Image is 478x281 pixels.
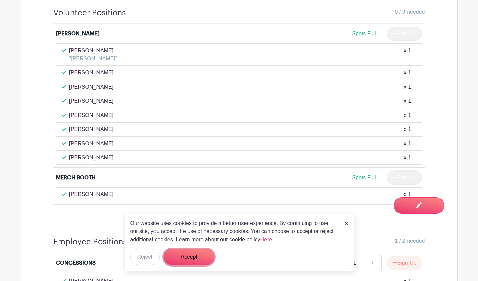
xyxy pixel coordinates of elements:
div: x 1 [404,83,411,91]
p: [PERSON_NAME] [69,154,114,162]
p: Our website uses cookies to provide a better user experience. By continuing to use our site, you ... [130,219,337,244]
span: Spots Full [352,175,376,180]
p: "[PERSON_NAME]" [69,55,117,63]
p: [PERSON_NAME] [69,83,114,91]
p: [PERSON_NAME] [69,69,114,77]
div: x 1 [404,69,411,77]
div: x 1 [404,97,411,105]
img: close_button-5f87c8562297e5c2d7936805f587ecaba9071eb48480494691a3f1689db116b3.svg [344,221,348,225]
div: CONCESSIONS [56,259,96,267]
div: x 1 [404,154,411,162]
button: Reject [130,249,160,265]
p: [PERSON_NAME] [69,46,117,55]
div: x 1 [404,111,411,119]
span: 0 / 9 needed [395,8,425,16]
div: x 1 [404,190,411,198]
button: Sign Up [387,256,422,270]
p: [PERSON_NAME] [69,125,114,133]
p: [PERSON_NAME] [69,139,114,148]
a: Here [260,237,272,242]
h4: Volunteer Positions [53,8,126,18]
div: [PERSON_NAME] [56,30,100,38]
h4: Employee Positions [53,237,127,247]
div: x 1 [404,139,411,148]
div: x 1 [404,125,411,133]
p: [PERSON_NAME] [69,97,114,105]
button: Accept [164,249,214,265]
a: + [364,255,381,271]
p: [PERSON_NAME] [69,190,114,198]
span: Spots Full [352,31,376,36]
div: x 1 [404,46,411,63]
p: [PERSON_NAME] [69,111,114,119]
div: MERCH BOOTH [56,174,96,182]
span: 1 / 2 needed [395,237,425,245]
